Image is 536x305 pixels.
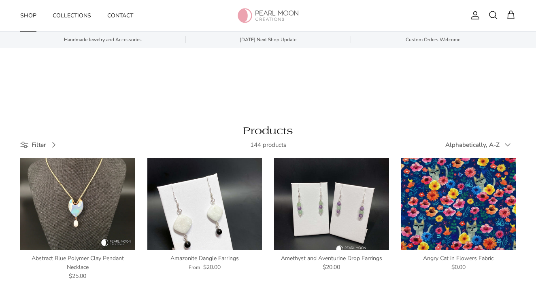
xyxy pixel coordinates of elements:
div: Angry Cat in Flowers Fabric [401,254,516,263]
img: Amazonite Dangle Earrings - Pearl Moon Creations [147,158,262,250]
span: $25.00 [69,272,86,281]
div: 144 products [204,140,332,150]
span: $20.00 [203,263,221,272]
button: Alphabetically, A-Z [445,136,516,154]
a: Contact [100,2,140,29]
a: Abstract Blue Polymer Clay Pendant Necklace $25.00 [20,254,135,281]
h1: Products [20,125,516,138]
span: Filter [32,140,46,150]
a: Amethyst and Aventurine Drop Earrings $20.00 [274,254,389,272]
div: Amazonite Dangle Earrings [147,254,262,263]
span: $20.00 [323,263,340,272]
a: Account [467,11,480,20]
div: Amethyst and Aventurine Drop Earrings [274,254,389,263]
span: $0.00 [451,263,466,272]
span: [DATE] Next Shop Update [194,36,342,43]
img: Amethyst and Aventurine Drop Earrings - Pearl Moon Creations [274,158,389,250]
img: Abstract Blue Polymer Clay Pendant Necklace - Pearl Moon Creations [20,158,135,250]
div: Abstract Blue Polymer Clay Pendant Necklace [20,254,135,272]
a: Amazonite Dangle Earrings From $20.00 [147,254,262,272]
img: Pearl Moon Creations [238,8,298,23]
span: Alphabetically, A-Z [445,141,500,149]
span: Handmade Jewelry and Accessories [28,36,177,43]
span: Custom Orders Welcome [359,36,508,43]
a: Angry Cat in Flowers Fabric $0.00 [401,254,516,272]
a: Custom Orders Welcome [351,36,516,43]
img: Angry Cat in Flowers Fabric - Pearl Moon Creations [401,158,516,250]
span: From [189,264,200,271]
a: Filter [20,136,62,154]
a: Shop [13,2,44,29]
a: Collections [45,2,98,29]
